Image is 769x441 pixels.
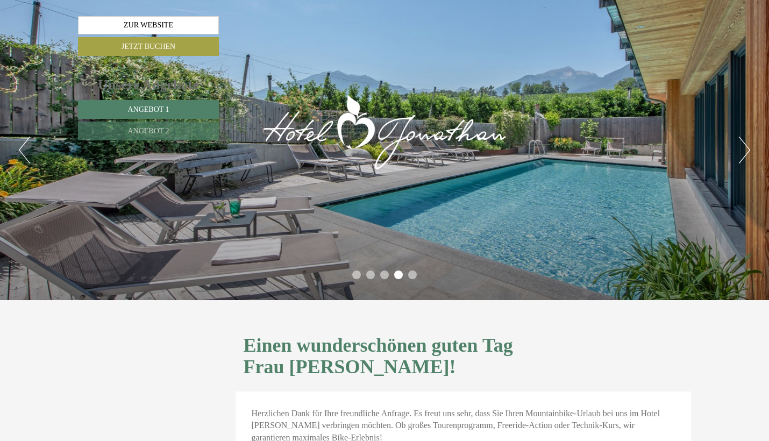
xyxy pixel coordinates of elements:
span: Angebot 1 [127,105,169,113]
a: Zur Website [78,16,219,34]
a: Jetzt buchen [78,37,219,56]
span: Angebot 2 [127,127,169,135]
button: Previous [19,137,30,163]
h1: Einen wunderschönen guten Tag Frau [PERSON_NAME]! [244,335,683,378]
button: Next [739,137,750,163]
div: Unsere Angebote [78,75,219,95]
